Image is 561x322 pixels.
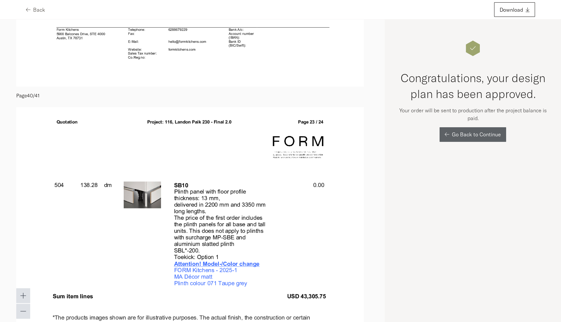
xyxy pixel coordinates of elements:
h2: Congratulations, your design plan has been approved. [394,70,551,102]
button: Go Back to Continue [440,127,506,142]
span: Download [500,7,523,12]
p: Your order will be sent to production after the project balance is paid. [394,106,551,122]
button: Download [494,2,535,17]
p: Page 40 / 41 [16,87,368,102]
button: Back [26,2,45,17]
span: Back [33,7,45,12]
span: Go Back to Continue [452,132,501,137]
